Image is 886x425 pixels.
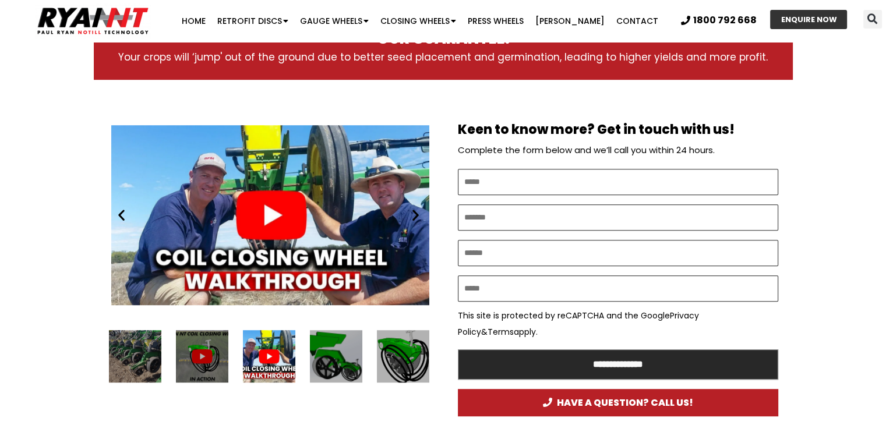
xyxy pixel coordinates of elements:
[294,9,375,33] a: Gauge Wheels
[458,389,778,416] a: HAVE A QUESTION? CALL US!
[108,115,429,316] div: Slides
[458,307,778,340] p: This site is protected by reCAPTCHA and the Google & apply.
[114,208,129,222] div: Previous slide
[458,123,778,136] h2: Keen to know more? Get in touch with us!
[375,9,462,33] a: Closing Wheels
[781,16,836,23] span: ENQUIRE NOW
[176,9,211,33] a: Home
[111,115,431,316] a: Coil Closing Wheel Walkthrough
[35,3,151,39] img: Ryan NT logo
[109,330,161,382] div: 13 / 13
[111,115,431,316] div: 2 / 13
[458,142,778,158] p: Complete the form below and we’ll call you within 24 hours.
[681,16,757,25] a: 1800 792 668
[488,326,514,338] a: Terms
[310,330,362,382] div: 3 / 13
[377,330,429,382] div: 4 / 13
[863,10,882,29] div: Search
[176,330,228,382] div: 1 / 13
[462,9,530,33] a: Press Wheels
[243,330,295,382] div: Coil Closing Wheel Walkthrough
[243,330,295,382] div: 2 / 13
[693,16,757,25] span: 1800 792 668
[172,9,668,33] nav: Menu
[770,10,847,29] a: ENQUIRE NOW
[108,330,429,382] div: Slides Slides
[408,208,423,222] div: Next slide
[610,9,664,33] a: Contact
[543,398,693,408] span: HAVE A QUESTION? CALL US!
[211,9,294,33] a: Retrofit Discs
[118,50,768,64] span: Your crops will ‘jump' out of the ground due to better seed placement and germination, leading to...
[530,9,610,33] a: [PERSON_NAME]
